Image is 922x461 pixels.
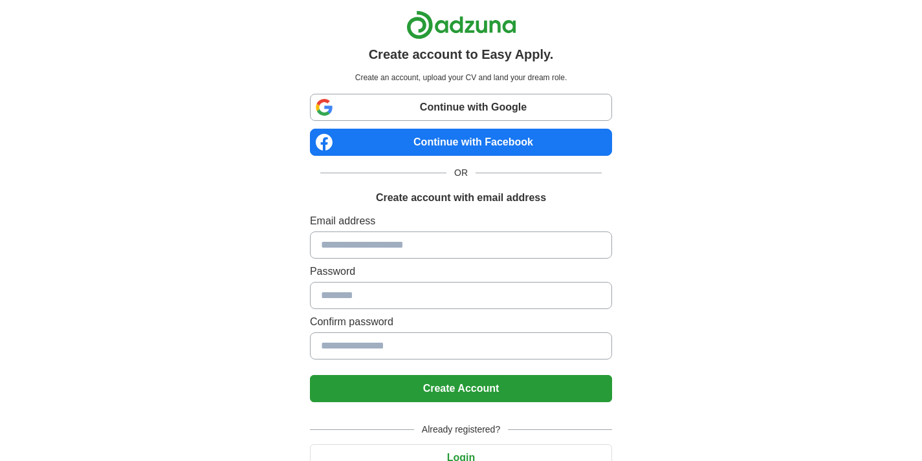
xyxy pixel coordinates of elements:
a: Continue with Facebook [310,129,612,156]
label: Confirm password [310,314,612,330]
img: Adzuna logo [406,10,516,39]
span: OR [446,166,476,180]
label: Password [310,264,612,279]
label: Email address [310,213,612,229]
h1: Create account to Easy Apply. [369,45,554,64]
h1: Create account with email address [376,190,546,206]
span: Already registered? [414,423,508,436]
button: Create Account [310,375,612,402]
p: Create an account, upload your CV and land your dream role. [313,72,609,83]
a: Continue with Google [310,94,612,121]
